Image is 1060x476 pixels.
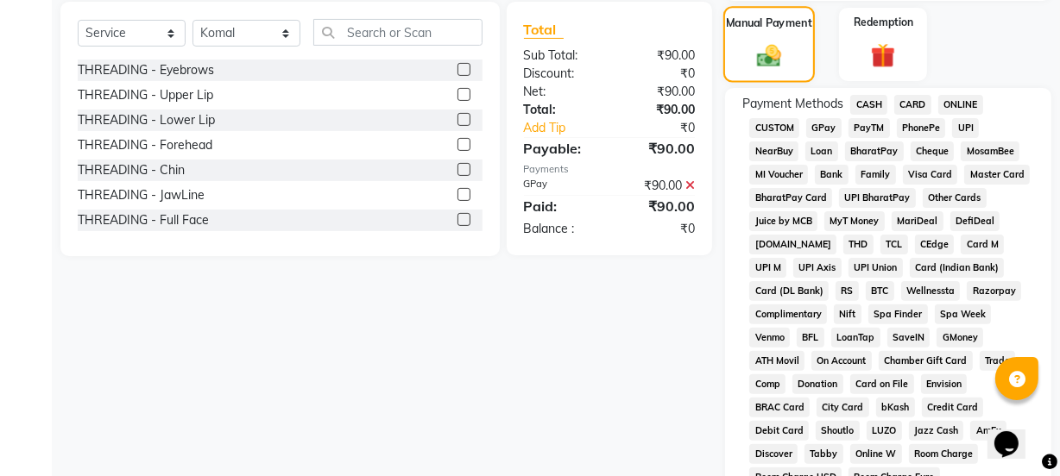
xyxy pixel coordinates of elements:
[749,421,809,441] span: Debit Card
[511,65,609,83] div: Discount:
[923,188,987,208] span: Other Cards
[749,188,832,208] span: BharatPay Card
[511,101,609,119] div: Total:
[834,304,861,324] span: Nift
[609,65,708,83] div: ₹0
[854,15,913,30] label: Redemption
[749,118,799,138] span: CUSTOM
[749,374,786,394] span: Comp
[910,258,1005,278] span: Card (Indian Bank)
[894,95,931,115] span: CARD
[850,374,914,394] span: Card on File
[609,83,708,101] div: ₹90.00
[911,141,955,161] span: Cheque
[937,328,983,348] span: GMoney
[749,258,786,278] span: UPI M
[952,118,979,138] span: UPI
[749,235,836,254] span: [DOMAIN_NAME]
[749,398,810,417] span: BRAC Card
[987,407,1043,459] iframe: chat widget
[922,398,984,417] span: Credit Card
[935,304,992,324] span: Spa Week
[626,119,708,137] div: ₹0
[817,398,869,417] span: City Card
[850,444,902,464] span: Online W
[849,258,903,278] span: UPI Union
[961,141,1019,161] span: MosamBee
[750,41,789,69] img: _cash.svg
[845,141,904,161] span: BharatPay
[511,83,609,101] div: Net:
[609,220,708,238] div: ₹0
[78,86,213,104] div: THREADING - Upper Lip
[961,235,1004,254] span: Card M
[836,281,859,301] span: RS
[849,118,890,138] span: PayTM
[915,235,955,254] span: CEdge
[511,196,609,216] div: Paid:
[78,161,185,179] div: THREADING - Chin
[742,95,843,113] span: Payment Methods
[804,444,843,464] span: Tabby
[831,328,880,348] span: LoanTap
[793,258,842,278] span: UPI Axis
[839,188,916,208] span: UPI BharatPay
[938,95,983,115] span: ONLINE
[909,444,979,464] span: Room Charge
[511,47,609,65] div: Sub Total:
[909,421,964,441] span: Jazz Cash
[970,421,1006,441] span: AmEx
[749,165,808,185] span: MI Voucher
[824,211,885,231] span: MyT Money
[797,328,824,348] span: BFL
[792,374,843,394] span: Donation
[880,235,908,254] span: TCL
[78,211,209,229] div: THREADING - Full Face
[609,47,708,65] div: ₹90.00
[843,235,874,254] span: THD
[749,328,790,348] span: Venmo
[811,351,872,371] span: On Account
[980,351,1016,371] span: Trade
[78,186,205,204] div: THREADING - JawLine
[726,15,812,31] label: Manual Payment
[609,177,708,195] div: ₹90.00
[863,41,903,71] img: _gift.svg
[511,119,626,137] a: Add Tip
[892,211,943,231] span: MariDeal
[609,101,708,119] div: ₹90.00
[806,118,842,138] span: GPay
[78,111,215,129] div: THREADING - Lower Lip
[805,141,838,161] span: Loan
[887,328,931,348] span: SaveIN
[866,281,894,301] span: BTC
[879,351,973,371] span: Chamber Gift Card
[524,21,564,39] span: Total
[876,398,915,417] span: bKash
[815,165,849,185] span: Bank
[749,351,804,371] span: ATH Movil
[816,421,860,441] span: Shoutlo
[609,138,708,159] div: ₹90.00
[749,444,798,464] span: Discover
[749,281,829,301] span: Card (DL Bank)
[897,118,946,138] span: PhonePe
[749,141,798,161] span: NearBuy
[967,281,1021,301] span: Razorpay
[609,196,708,216] div: ₹90.00
[78,61,214,79] div: THREADING - Eyebrows
[313,19,483,46] input: Search or Scan
[850,95,887,115] span: CASH
[749,211,817,231] span: Juice by MCB
[901,281,961,301] span: Wellnessta
[511,177,609,195] div: GPay
[78,136,212,154] div: THREADING - Forehead
[964,165,1030,185] span: Master Card
[903,165,958,185] span: Visa Card
[868,304,928,324] span: Spa Finder
[855,165,896,185] span: Family
[950,211,1000,231] span: DefiDeal
[921,374,968,394] span: Envision
[749,304,827,324] span: Complimentary
[524,162,696,177] div: Payments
